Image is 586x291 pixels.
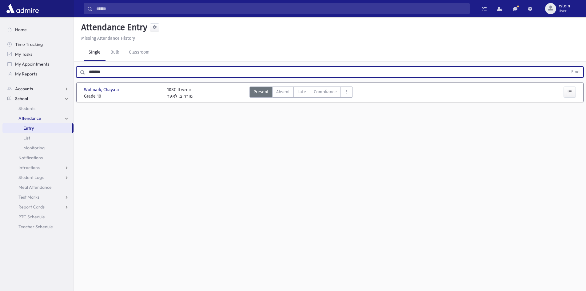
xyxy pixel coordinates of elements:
a: List [2,133,74,143]
span: Infractions [18,165,40,170]
button: Find [568,67,583,77]
a: Attendance [2,113,74,123]
a: My Appointments [2,59,74,69]
a: Accounts [2,84,74,94]
span: Home [15,27,27,32]
span: Report Cards [18,204,45,210]
a: My Reports [2,69,74,79]
a: Time Tracking [2,39,74,49]
span: Students [18,106,35,111]
span: Meal Attendance [18,184,52,190]
a: Students [2,103,74,113]
img: AdmirePro [5,2,40,15]
span: School [15,96,28,101]
span: Grade 10 [84,93,161,99]
a: Classroom [124,44,154,61]
span: Notifications [18,155,43,160]
a: PTC Schedule [2,212,74,222]
span: User [559,9,570,14]
a: My Tasks [2,49,74,59]
span: My Reports [15,71,37,77]
span: Wolmark, Chayala [84,87,120,93]
span: Time Tracking [15,42,43,47]
a: Bulk [106,44,124,61]
a: Teacher Schedule [2,222,74,232]
span: PTC Schedule [18,214,45,220]
span: Teacher Schedule [18,224,53,229]
span: Attendance [18,115,41,121]
a: Test Marks [2,192,74,202]
span: Monitoring [23,145,45,151]
a: Infractions [2,163,74,172]
span: Compliance [314,89,337,95]
span: rstein [559,4,570,9]
span: Accounts [15,86,33,91]
h5: Attendance Entry [79,22,147,33]
span: Late [297,89,306,95]
span: List [23,135,30,141]
a: Report Cards [2,202,74,212]
div: 10SC II חומש מורה ב. לאער [167,87,193,99]
a: Monitoring [2,143,74,153]
a: Home [2,25,74,34]
a: Missing Attendance History [79,36,135,41]
div: AttTypes [249,87,353,99]
input: Search [93,3,469,14]
a: Student Logs [2,172,74,182]
span: My Appointments [15,61,49,67]
span: Absent [276,89,290,95]
a: School [2,94,74,103]
a: Entry [2,123,72,133]
span: Student Logs [18,175,44,180]
span: Present [253,89,269,95]
span: Test Marks [18,194,39,200]
u: Missing Attendance History [81,36,135,41]
span: Entry [23,125,34,131]
a: Meal Attendance [2,182,74,192]
span: My Tasks [15,51,32,57]
a: Notifications [2,153,74,163]
a: Single [84,44,106,61]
